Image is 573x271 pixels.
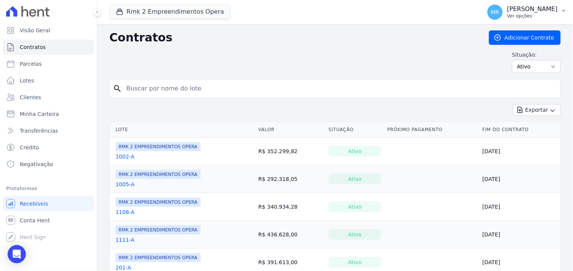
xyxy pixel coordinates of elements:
[512,51,561,59] label: Situação:
[480,122,561,138] th: Fim do Contrato
[3,90,94,105] a: Clientes
[329,257,381,268] div: Ativo
[116,170,201,179] span: RMK 2 EMPREENDIMENTOS OPERA
[489,30,561,45] a: Adicionar Contrato
[480,221,561,249] td: [DATE]
[480,165,561,193] td: [DATE]
[326,122,384,138] th: Situação
[122,81,557,96] input: Buscar por nome do lote
[3,140,94,155] a: Crédito
[20,200,48,208] span: Recebíveis
[480,193,561,221] td: [DATE]
[20,160,53,168] span: Negativação
[20,27,50,34] span: Visão Geral
[481,2,573,23] button: MR [PERSON_NAME] Ver opções
[20,144,39,151] span: Crédito
[20,94,41,101] span: Clientes
[116,142,201,151] span: RMK 2 EMPREENDIMENTOS OPERA
[3,106,94,122] a: Minha Carteira
[3,123,94,138] a: Transferências
[329,146,381,157] div: Ativo
[491,10,499,15] span: MR
[116,153,135,160] a: 1002-A
[109,122,255,138] th: Lote
[3,56,94,71] a: Parcelas
[116,181,135,188] a: 1005-A
[513,104,561,116] button: Exportar
[20,77,34,84] span: Lotes
[255,221,326,249] td: R$ 436.628,00
[3,23,94,38] a: Visão Geral
[3,213,94,228] a: Conta Hent
[20,217,50,224] span: Conta Hent
[329,174,381,184] div: Ativo
[116,253,201,262] span: RMK 2 EMPREENDIMENTOS OPERA
[255,138,326,165] td: R$ 352.299,82
[109,31,477,44] h2: Contratos
[20,43,46,51] span: Contratos
[507,5,558,13] p: [PERSON_NAME]
[116,208,135,216] a: 1108-A
[480,138,561,165] td: [DATE]
[20,127,58,135] span: Transferências
[255,193,326,221] td: R$ 340.934,28
[3,157,94,172] a: Negativação
[116,236,135,244] a: 1111-A
[20,110,59,118] span: Minha Carteira
[116,225,201,235] span: RMK 2 EMPREENDIMENTOS OPERA
[3,196,94,211] a: Recebíveis
[3,40,94,55] a: Contratos
[329,229,381,240] div: Ativo
[255,122,326,138] th: Valor
[113,84,122,93] i: search
[6,184,91,193] div: Plataformas
[255,165,326,193] td: R$ 292.318,05
[116,198,201,207] span: RMK 2 EMPREENDIMENTOS OPERA
[3,73,94,88] a: Lotes
[109,5,231,19] button: Rmk 2 Empreendimentos Opera
[20,60,42,68] span: Parcelas
[329,201,381,212] div: Ativo
[384,122,479,138] th: Próximo Pagamento
[8,245,26,263] div: Open Intercom Messenger
[507,13,558,19] p: Ver opções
